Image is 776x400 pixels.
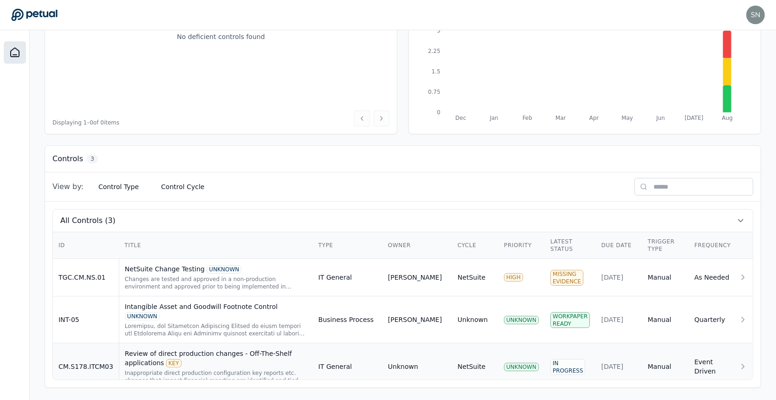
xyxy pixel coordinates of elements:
[685,115,703,121] tspan: [DATE]
[656,115,665,121] tspan: Jun
[11,8,58,21] a: Go to Dashboard
[154,178,212,195] button: Control Cycle
[125,275,307,290] div: Changes are tested and approved in a non-production environment and approved prior to being imple...
[313,296,382,343] td: Business Process
[550,270,583,286] div: Missing Evidence
[52,153,83,164] h3: Controls
[601,315,637,324] div: [DATE]
[52,181,84,192] span: View by:
[642,296,689,343] td: Manual
[53,232,119,259] th: ID
[642,259,689,296] td: Manual
[589,115,599,121] tspan: Apr
[4,41,26,64] a: Dashboard
[498,232,545,259] th: Priority
[545,232,596,259] th: Latest Status
[550,312,590,328] div: Workpaper Ready
[53,210,753,232] button: All Controls (3)
[382,232,452,259] th: Owner
[689,343,737,390] td: Event Driven
[621,115,633,121] tspan: May
[489,115,498,121] tspan: Jan
[746,6,765,24] img: snir+reddit@petual.ai
[596,232,642,259] th: Due Date
[428,89,440,95] tspan: 0.75
[125,322,307,337] div: Quarterly, the Functional Accounting Manager or above reviews the Intangible Asset and Goodwill f...
[455,115,466,121] tspan: Dec
[53,343,119,390] td: CM.S178.ITCM03
[458,315,488,324] div: Unknown
[388,362,418,371] div: Unknown
[556,115,566,121] tspan: Mar
[119,232,313,259] th: Title
[207,265,241,274] div: UNKNOWN
[689,296,737,343] td: Quarterly
[52,119,119,126] span: Displaying 1– 0 of 0 items
[642,232,689,259] th: Trigger Type
[523,115,532,121] tspan: Feb
[53,259,119,296] td: TGC.CM.NS.01
[428,48,440,54] tspan: 2.25
[504,273,523,282] div: HIGH
[504,363,539,371] div: UNKNOWN
[60,215,116,226] span: All Controls (3)
[601,273,637,282] div: [DATE]
[91,178,146,195] button: Control Type
[689,259,737,296] td: As Needed
[125,349,307,367] div: Review of direct production changes - Off-The-Shelf applications
[53,296,119,343] td: INT-05
[504,316,539,324] div: UNKNOWN
[689,232,737,259] th: Frequency
[125,312,160,321] div: UNKNOWN
[437,109,440,116] tspan: 0
[722,115,732,121] tspan: Aug
[313,343,382,390] td: IT General
[452,232,498,259] th: Cycle
[601,362,637,371] div: [DATE]
[432,68,440,75] tspan: 1.5
[458,273,485,282] div: NetSuite
[550,359,585,375] div: In Progress
[313,259,382,296] td: IT General
[388,315,442,324] div: [PERSON_NAME]
[458,362,485,371] div: NetSuite
[313,232,382,259] th: Type
[125,302,307,321] div: Intangible Asset and Goodwill Footnote Control
[437,27,440,34] tspan: 3
[87,154,98,164] span: 3
[125,369,307,384] div: Inappropriate direct production configuration key reports etc. changes that impact financial repo...
[125,264,307,274] div: NetSuite Change Testing
[642,343,689,390] td: Manual
[388,273,442,282] div: [PERSON_NAME]
[166,359,181,367] div: KEY
[52,25,389,49] td: No deficient controls found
